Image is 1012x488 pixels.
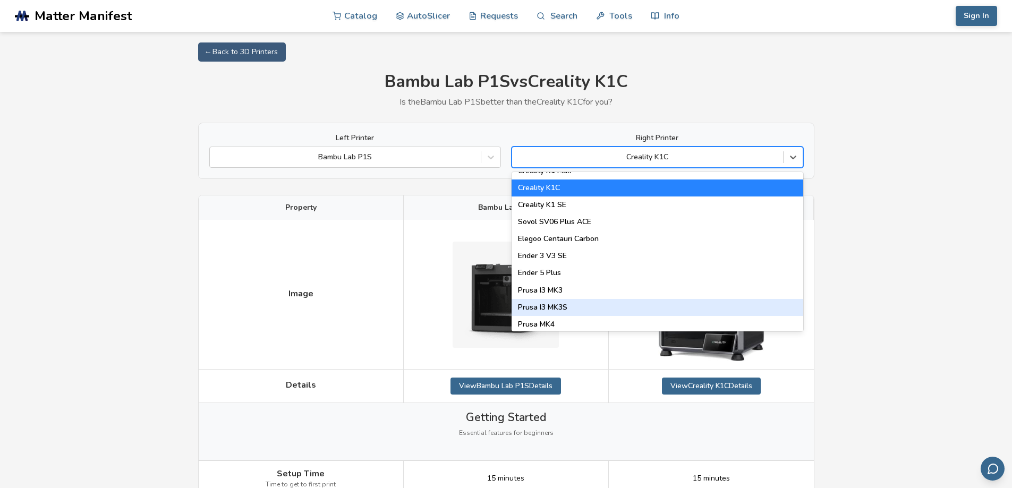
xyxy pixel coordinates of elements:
[693,474,730,483] span: 15 minutes
[512,282,803,299] div: Prusa I3 MK3
[512,134,803,142] label: Right Printer
[512,230,803,247] div: Elegoo Centauri Carbon
[453,242,559,348] img: Bambu Lab P1S
[956,6,997,26] button: Sign In
[198,42,286,62] a: ← Back to 3D Printers
[198,97,814,107] p: Is the Bambu Lab P1S better than the Creality K1C for you?
[215,153,217,161] input: Bambu Lab P1S
[512,213,803,230] div: Sovol SV06 Plus ACE
[512,264,803,281] div: Ender 5 Plus
[512,196,803,213] div: Creality K1 SE
[198,72,814,92] h1: Bambu Lab P1S vs Creality K1C
[512,299,803,316] div: Prusa I3 MK3S
[459,430,554,437] span: Essential features for beginners
[288,289,313,298] span: Image
[286,380,316,390] span: Details
[662,378,761,395] a: ViewCreality K1CDetails
[512,247,803,264] div: Ender 3 V3 SE
[512,179,803,196] div: Creality K1C
[277,469,325,478] span: Setup Time
[450,378,561,395] a: ViewBambu Lab P1SDetails
[35,8,132,23] span: Matter Manifest
[517,153,520,161] input: Creality K1CAnycubic Kobra 2 MaxAnycubic Kobra 2 NeoAnycubic Kobra 2 PlusAnycubic Kobra 2Sovol SV...
[466,411,546,424] span: Getting Started
[487,474,524,483] span: 15 minutes
[512,316,803,333] div: Prusa MK4
[981,457,1005,481] button: Send feedback via email
[285,203,317,212] span: Property
[478,203,534,212] span: Bambu Lab P1S
[209,134,501,142] label: Left Printer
